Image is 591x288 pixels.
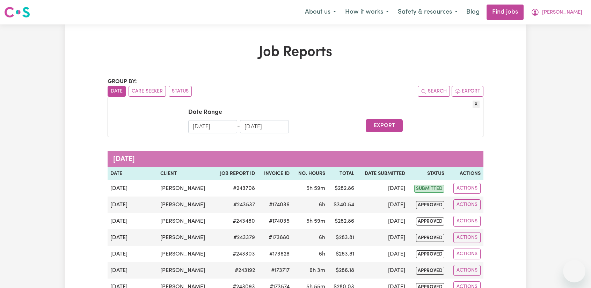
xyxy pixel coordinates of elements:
button: Export [452,86,483,97]
button: Safety & resources [393,5,462,20]
button: Actions [453,232,481,243]
button: Actions [453,216,481,227]
td: $ 282.86 [328,180,357,197]
div: - [237,123,240,131]
button: My Account [526,5,587,20]
iframe: Button to launch messaging window [563,260,585,282]
span: approved [416,217,444,226]
td: $ 282.86 [328,213,357,229]
button: Actions [453,199,481,210]
button: About us [300,5,341,20]
th: Client [158,167,213,180]
td: [DATE] [357,246,408,262]
input: End Date [240,120,289,133]
td: # 243537 [213,197,258,213]
th: Job Report ID [213,167,258,180]
td: [PERSON_NAME] [158,213,213,229]
td: #174036 [258,197,292,213]
span: submitted [414,185,444,193]
td: [DATE] [108,197,158,213]
button: Actions [453,249,481,259]
label: Date Range [188,108,222,117]
input: Start Date [188,120,237,133]
td: #174035 [258,213,292,229]
td: # 243708 [213,180,258,197]
span: approved [416,234,444,242]
span: 6 hours [319,235,325,241]
th: Invoice ID [258,167,292,180]
td: [DATE] [357,180,408,197]
a: Careseekers logo [4,4,30,20]
td: # 243480 [213,213,258,229]
th: Actions [447,167,483,180]
td: [DATE] [108,262,158,279]
th: No. Hours [292,167,328,180]
td: [DATE] [357,213,408,229]
button: Actions [453,265,481,276]
td: $ 283.81 [328,229,357,246]
span: approved [416,250,444,258]
td: [PERSON_NAME] [158,229,213,246]
td: # 243192 [213,262,258,279]
a: Find jobs [487,5,524,20]
td: [DATE] [108,213,158,229]
button: Search [418,86,450,97]
th: Status [408,167,447,180]
td: [PERSON_NAME] [158,262,213,279]
caption: [DATE] [108,151,483,167]
a: Blog [462,5,484,20]
td: [PERSON_NAME] [158,197,213,213]
button: How it works [341,5,393,20]
td: $ 340.54 [328,197,357,213]
td: $ 286.18 [328,262,357,279]
td: [DATE] [357,197,408,213]
img: Careseekers logo [4,6,30,19]
button: Actions [453,183,481,194]
td: #173880 [258,229,292,246]
span: 6 hours [319,251,325,257]
th: Total [328,167,357,180]
span: 6 hours [319,202,325,208]
td: [PERSON_NAME] [158,246,213,262]
td: [DATE] [108,229,158,246]
td: # 243379 [213,229,258,246]
td: [DATE] [357,262,408,279]
td: [DATE] [357,229,408,246]
td: [DATE] [108,180,158,197]
td: #173828 [258,246,292,262]
h1: Job Reports [108,44,483,61]
td: $ 283.81 [328,246,357,262]
button: sort invoices by date [108,86,126,97]
button: Export [366,119,402,132]
span: 6 hours 3 minutes [309,268,325,273]
span: 5 hours 59 minutes [306,186,325,191]
td: # 243303 [213,246,258,262]
button: sort invoices by care seeker [129,86,166,97]
th: Date Submitted [357,167,408,180]
td: [PERSON_NAME] [158,180,213,197]
span: approved [416,267,444,275]
span: 5 hours 59 minutes [306,219,325,224]
span: [PERSON_NAME] [542,9,582,16]
button: X [473,101,480,108]
th: Date [108,167,158,180]
span: approved [416,201,444,209]
td: #173717 [258,262,292,279]
span: Group by: [108,79,137,84]
td: [DATE] [108,246,158,262]
button: sort invoices by paid status [169,86,192,97]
